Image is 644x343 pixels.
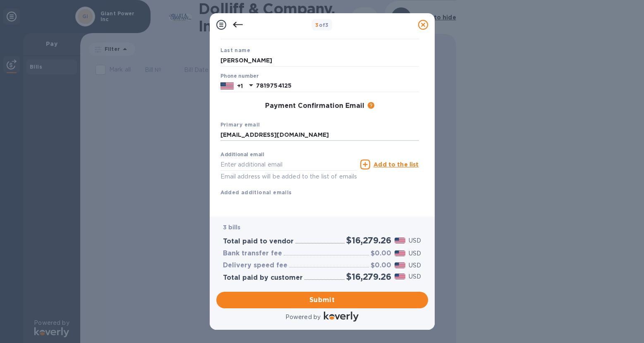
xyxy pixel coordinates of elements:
[223,250,282,257] h3: Bank transfer fee
[373,161,419,168] u: Add to the list
[220,158,357,171] input: Enter additional email
[220,47,251,53] b: Last name
[315,22,318,28] span: 3
[346,235,391,245] h2: $16,279.26
[315,22,329,28] b: of 3
[237,82,243,90] p: +1
[223,274,303,282] h3: Total paid by customer
[395,238,406,243] img: USD
[395,262,406,268] img: USD
[223,224,241,231] b: 3 bills
[220,74,259,79] label: Phone number
[409,272,421,281] p: USD
[265,102,364,110] h3: Payment Confirmation Email
[220,81,234,91] img: US
[409,236,421,245] p: USD
[216,292,428,308] button: Submit
[223,295,421,305] span: Submit
[395,250,406,256] img: USD
[256,80,419,92] input: Enter your phone number
[409,249,421,258] p: USD
[223,238,294,245] h3: Total paid to vendor
[220,189,292,195] b: Added additional emails
[220,54,419,67] input: Enter your last name
[220,172,357,181] p: Email address will be added to the list of emails
[220,121,260,128] b: Primary email
[220,129,419,141] input: Enter your primary name
[371,250,391,257] h3: $0.00
[324,312,359,322] img: Logo
[220,152,264,157] label: Additional email
[346,272,391,282] h2: $16,279.26
[395,274,406,279] img: USD
[223,262,287,269] h3: Delivery speed fee
[371,262,391,269] h3: $0.00
[285,313,321,322] p: Powered by
[409,261,421,270] p: USD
